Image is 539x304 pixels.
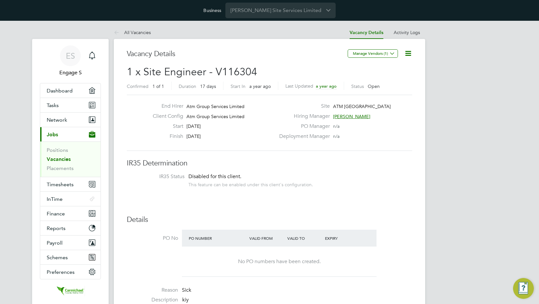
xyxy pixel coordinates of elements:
span: Finance [47,211,65,217]
div: PO Number [187,232,248,244]
label: Deployment Manager [275,133,330,140]
button: InTime [40,192,101,206]
span: Open [368,83,380,89]
label: Reason [127,287,178,294]
span: ATM [GEOGRAPHIC_DATA] [333,103,391,109]
label: Status [351,83,364,89]
label: Description [127,297,178,303]
h3: Vacancy Details [127,49,343,59]
div: Expiry [323,232,361,244]
div: Jobs [40,141,101,177]
a: Placements [47,165,74,171]
span: Engage S [40,69,101,77]
label: Hiring Manager [275,113,330,120]
label: Site [275,103,330,110]
a: Vacancies [47,156,71,162]
span: n/a [333,123,340,129]
a: Dashboard [40,83,101,98]
span: Disabled for this client. [188,173,241,180]
label: Start [148,123,183,130]
span: [DATE] [186,133,201,139]
span: Preferences [47,269,75,275]
span: Jobs [47,131,58,138]
button: Preferences [40,265,101,279]
span: a year ago [316,83,337,89]
button: Finance [40,206,101,221]
span: [DATE] [186,123,201,129]
span: Atm Group Services Limited [186,114,245,119]
label: Duration [179,83,196,89]
button: Schemes [40,250,101,264]
label: Business [203,7,221,13]
span: Atm Group Services Limited [186,103,245,109]
div: This feature can be enabled under this client's configuration. [188,180,313,188]
img: carmichael-logo-retina.png [56,286,85,296]
a: Tasks [40,98,101,112]
span: Schemes [47,254,68,261]
span: Network [47,117,67,123]
button: Timesheets [40,177,101,191]
p: kiy [182,297,412,303]
span: [PERSON_NAME] [333,114,370,119]
span: Tasks [47,102,59,108]
label: Client Config [148,113,183,120]
label: Start In [231,83,246,89]
div: No PO numbers have been created. [188,258,370,265]
span: 1 x Site Engineer - V116304 [127,66,257,78]
a: ESEngage S [40,45,101,77]
button: Payroll [40,236,101,250]
a: Positions [47,147,68,153]
label: Confirmed [127,83,149,89]
label: IR35 Status [133,173,185,180]
a: Go to home page [40,286,101,296]
h3: IR35 Determination [127,159,412,168]
a: Activity Logs [394,30,420,35]
button: Reports [40,221,101,235]
span: Dashboard [47,88,73,94]
span: Sick [182,287,191,293]
button: Engage Resource Center [513,278,534,299]
span: InTime [47,196,63,202]
span: Payroll [47,240,63,246]
span: Reports [47,225,66,231]
span: 17 days [200,83,216,89]
label: PO No [127,235,178,242]
span: n/a [333,133,340,139]
label: Last Updated [285,83,313,89]
label: Finish [148,133,183,140]
label: End Hirer [148,103,183,110]
label: PO Manager [275,123,330,130]
span: a year ago [249,83,271,89]
div: Valid From [248,232,286,244]
span: ES [66,52,75,60]
span: 1 of 1 [152,83,164,89]
button: Manage Vendors (1) [348,49,398,58]
a: Vacancy Details [350,30,383,35]
button: Jobs [40,127,101,141]
button: Network [40,113,101,127]
h3: Details [127,215,412,225]
div: Valid To [286,232,324,244]
a: All Vacancies [114,30,151,35]
span: Timesheets [47,181,74,188]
